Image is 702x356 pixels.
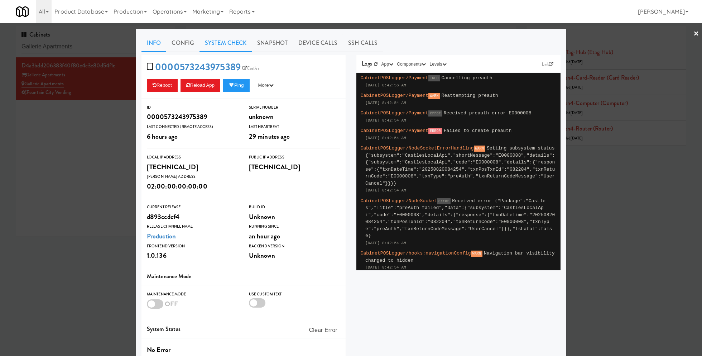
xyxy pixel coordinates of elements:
[361,198,437,204] span: CabinetPOSLogger/NodeSocket
[437,198,451,204] span: error
[147,243,238,250] div: Frontend Version
[147,173,238,180] div: [PERSON_NAME] Address
[252,34,293,52] a: Snapshot
[147,132,178,141] span: 6 hours ago
[365,188,406,193] span: [DATE] 8:42:54 AM
[362,60,372,68] span: Logs
[474,146,485,152] span: WARN
[365,83,406,87] span: [DATE] 8:42:56 AM
[249,211,340,223] div: Unknown
[147,123,238,130] div: Last Connected (Remote Access)
[365,146,555,186] span: Setting subsystem status {"subsystem":"CastlesLocalApi","shortMessage":"E0000008","details":{"sub...
[147,204,238,211] div: Current Release
[249,243,340,250] div: Backend Version
[166,34,199,52] a: Config
[249,132,290,141] span: 29 minutes ago
[428,110,442,117] span: error
[249,204,340,211] div: Build Id
[444,110,532,116] span: Received preauth error E0000008
[249,111,340,123] div: unknown
[361,75,429,81] span: CabinetPOSLogger/Payment
[249,104,340,111] div: Serial Number
[540,61,555,68] a: Link
[365,251,555,263] span: Navigation bar visibility changed to hidden
[249,231,280,241] span: an hour ago
[444,128,512,133] span: Failed to create preauth
[471,251,482,257] span: WARN
[147,250,238,262] div: 1.0.136
[249,223,340,230] div: Running Since
[147,180,238,193] div: 02:00:00:00:00:00
[361,110,429,116] span: CabinetPOSLogger/Payment
[365,265,406,270] span: [DATE] 8:42:54 AM
[249,250,340,262] div: Unknown
[165,299,178,309] span: OFF
[223,79,250,92] button: Ping
[241,65,261,72] a: Castles
[147,154,238,161] div: Local IP Address
[442,75,492,81] span: Cancelling preauth
[365,118,406,123] span: [DATE] 8:42:54 AM
[147,79,178,92] button: Reboot
[293,34,343,52] a: Device Calls
[380,61,395,68] button: App
[147,104,238,111] div: ID
[365,136,406,140] span: [DATE] 8:42:54 AM
[141,34,166,52] a: Info
[147,111,238,123] div: 0000573243975389
[249,154,340,161] div: Public IP Address
[147,344,340,356] div: No Error
[693,23,699,45] a: ×
[181,79,220,92] button: Reload App
[253,79,279,92] button: More
[343,34,383,52] a: SSH Calls
[428,75,440,81] span: INFO
[365,198,555,239] span: Received error {"Package":"Castles","Title":"preAuth failed","Data":{"subsystem":"CastlesLocalApi...
[147,272,192,280] span: Maintenance Mode
[428,128,442,134] span: ERROR
[361,93,429,98] span: CabinetPOSLogger/Payment
[442,93,498,98] span: Reattempting preauth
[199,34,252,52] a: System Check
[147,223,238,230] div: Release Channel Name
[147,231,176,241] a: Production
[365,241,406,245] span: [DATE] 8:42:54 AM
[147,291,238,298] div: Maintenance Mode
[147,161,238,173] div: [TECHNICAL_ID]
[249,123,340,130] div: Last Heartbeat
[428,93,440,99] span: WARN
[249,161,340,173] div: [TECHNICAL_ID]
[361,128,429,133] span: CabinetPOSLogger/Payment
[155,60,241,74] a: 0000573243975389
[147,211,238,223] div: d893ccdcf4
[361,146,474,151] span: CabinetPOSLogger/NodeSocketErrorHandling
[249,291,340,298] div: Use Custom Text
[365,101,406,105] span: [DATE] 8:42:54 AM
[16,5,29,18] img: Micromart
[306,324,340,337] button: Clear Error
[428,61,448,68] button: Levels
[147,325,181,333] span: System Status
[361,251,471,256] span: CabinetPOSLogger/hooks:navigationConfig
[395,61,428,68] button: Components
